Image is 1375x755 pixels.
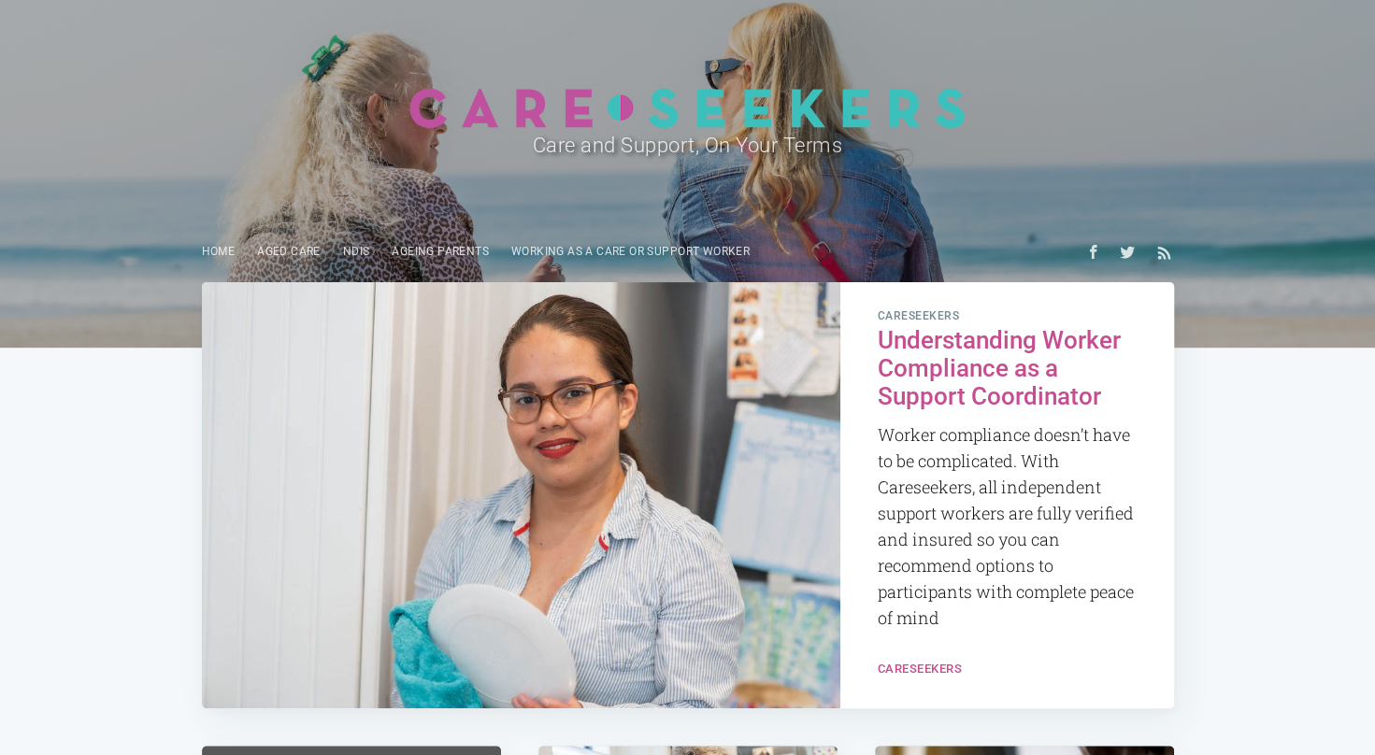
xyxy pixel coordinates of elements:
a: Home [191,234,247,270]
a: Aged Care [246,234,332,270]
a: Careseekers [878,662,963,676]
p: Worker compliance doesn’t have to be complicated. With Careseekers, all independent support worke... [878,422,1137,631]
a: NDIS [332,234,381,270]
a: Ageing parents [380,234,500,270]
a: Working as a care or support worker [500,234,761,270]
a: careseekers Understanding Worker Compliance as a Support Coordinator Worker compliance doesn’t ha... [840,282,1174,657]
span: careseekers [878,310,1137,323]
h2: Care and Support, On Your Terms [256,129,1118,162]
h2: Understanding Worker Compliance as a Support Coordinator [878,327,1137,411]
img: Careseekers [408,87,967,129]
